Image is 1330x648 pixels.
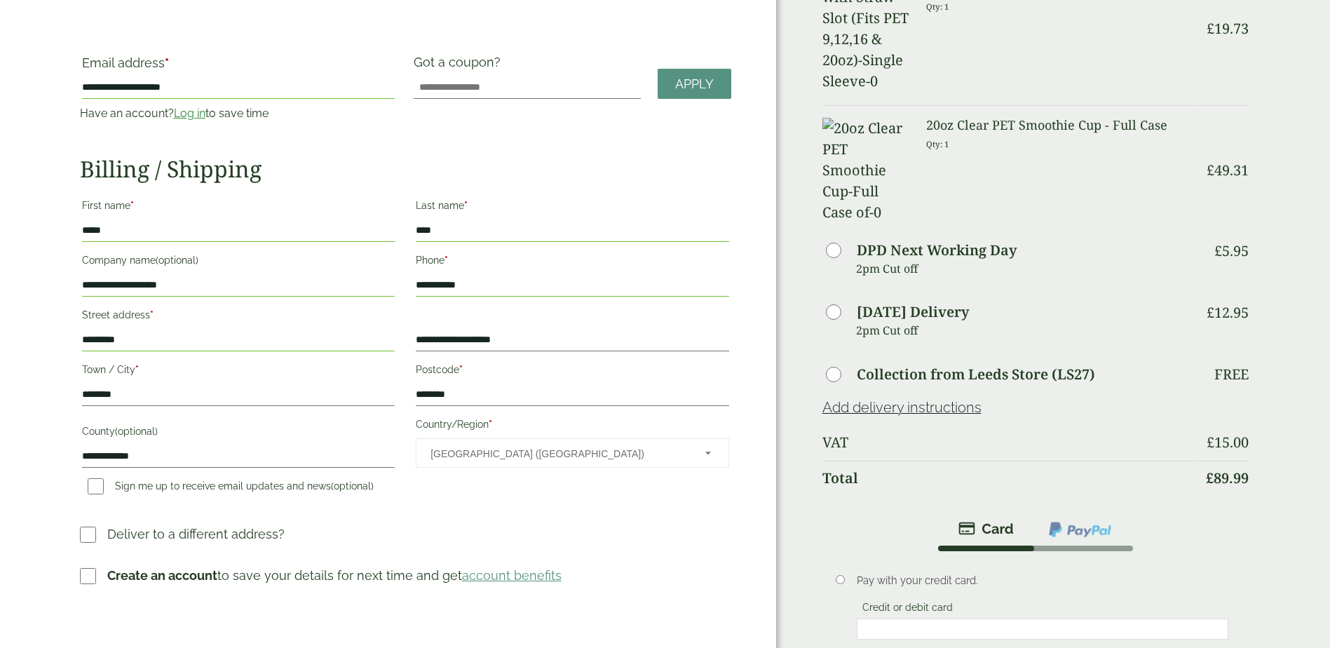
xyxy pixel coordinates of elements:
img: 20oz Clear PET Smoothie Cup-Full Case of-0 [822,118,909,223]
abbr: required [165,55,169,70]
abbr: required [464,200,468,211]
span: £ [1207,303,1214,322]
label: Company name [82,250,395,274]
label: Postcode [416,360,728,384]
label: County [82,421,395,445]
span: £ [1214,241,1222,260]
label: [DATE] Delivery [857,305,969,319]
bdi: 5.95 [1214,241,1249,260]
label: Email address [82,57,395,76]
img: ppcp-gateway.png [1047,520,1113,539]
iframe: Secure card payment input frame [861,623,1224,635]
bdi: 12.95 [1207,303,1249,322]
a: Log in [174,107,205,120]
p: to save your details for next time and get [107,566,562,585]
abbr: required [459,364,463,375]
abbr: required [489,419,492,430]
small: Qty: 1 [926,1,949,12]
span: £ [1206,468,1214,487]
span: £ [1207,161,1214,180]
label: Sign me up to receive email updates and news [82,480,379,496]
abbr: required [150,309,154,320]
label: Phone [416,250,728,274]
label: Got a coupon? [414,55,506,76]
label: Country/Region [416,414,728,438]
label: Last name [416,196,728,220]
abbr: required [135,364,139,375]
label: Collection from Leeds Store (LS27) [857,367,1095,382]
label: Town / City [82,360,395,384]
label: Credit or debit card [857,602,958,617]
abbr: required [445,255,448,266]
span: United Kingdom (UK) [430,439,686,468]
p: 2pm Cut off [856,258,1197,279]
label: Street address [82,305,395,329]
span: Country/Region [416,438,728,468]
span: Apply [675,76,714,92]
a: account benefits [462,568,562,583]
label: DPD Next Working Day [857,243,1017,257]
bdi: 15.00 [1207,433,1249,452]
span: £ [1207,433,1214,452]
strong: Create an account [107,568,217,583]
h2: Billing / Shipping [80,156,731,182]
p: Have an account? to save time [80,105,397,122]
input: Sign me up to receive email updates and news(optional) [88,478,104,494]
span: (optional) [331,480,374,492]
bdi: 89.99 [1206,468,1249,487]
th: Total [822,461,1197,495]
bdi: 49.31 [1207,161,1249,180]
a: Add delivery instructions [822,399,982,416]
h3: 20oz Clear PET Smoothie Cup - Full Case [926,118,1196,133]
bdi: 19.73 [1207,19,1249,38]
span: (optional) [156,255,198,266]
span: (optional) [115,426,158,437]
p: Free [1214,366,1249,383]
img: stripe.png [958,520,1014,537]
p: Pay with your credit card. [857,573,1228,588]
abbr: required [130,200,134,211]
label: First name [82,196,395,220]
p: Deliver to a different address? [107,525,285,544]
small: Qty: 1 [926,139,949,149]
p: 2pm Cut off [856,320,1197,341]
a: Apply [658,69,731,99]
span: £ [1207,19,1214,38]
th: VAT [822,426,1197,459]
